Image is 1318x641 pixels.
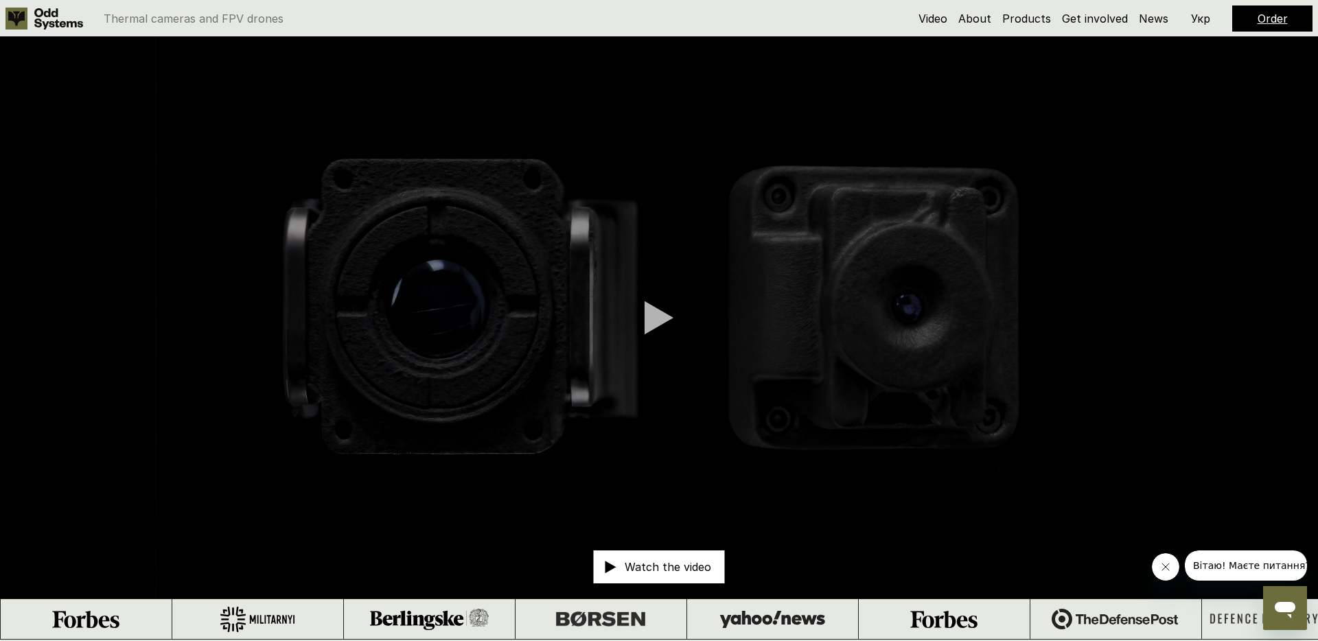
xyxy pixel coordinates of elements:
[918,12,947,25] a: Video
[1002,12,1051,25] a: Products
[1152,553,1179,581] iframe: Close message
[1263,586,1307,630] iframe: Button to launch messaging window
[104,13,284,24] p: Thermal cameras and FPV drones
[1185,550,1307,581] iframe: Message from company
[1258,12,1288,25] a: Order
[1191,13,1210,24] p: Укр
[625,561,711,572] p: Watch the video
[8,10,126,21] span: Вітаю! Маєте питання?
[1062,12,1128,25] a: Get involved
[958,12,991,25] a: About
[1139,12,1168,25] a: News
